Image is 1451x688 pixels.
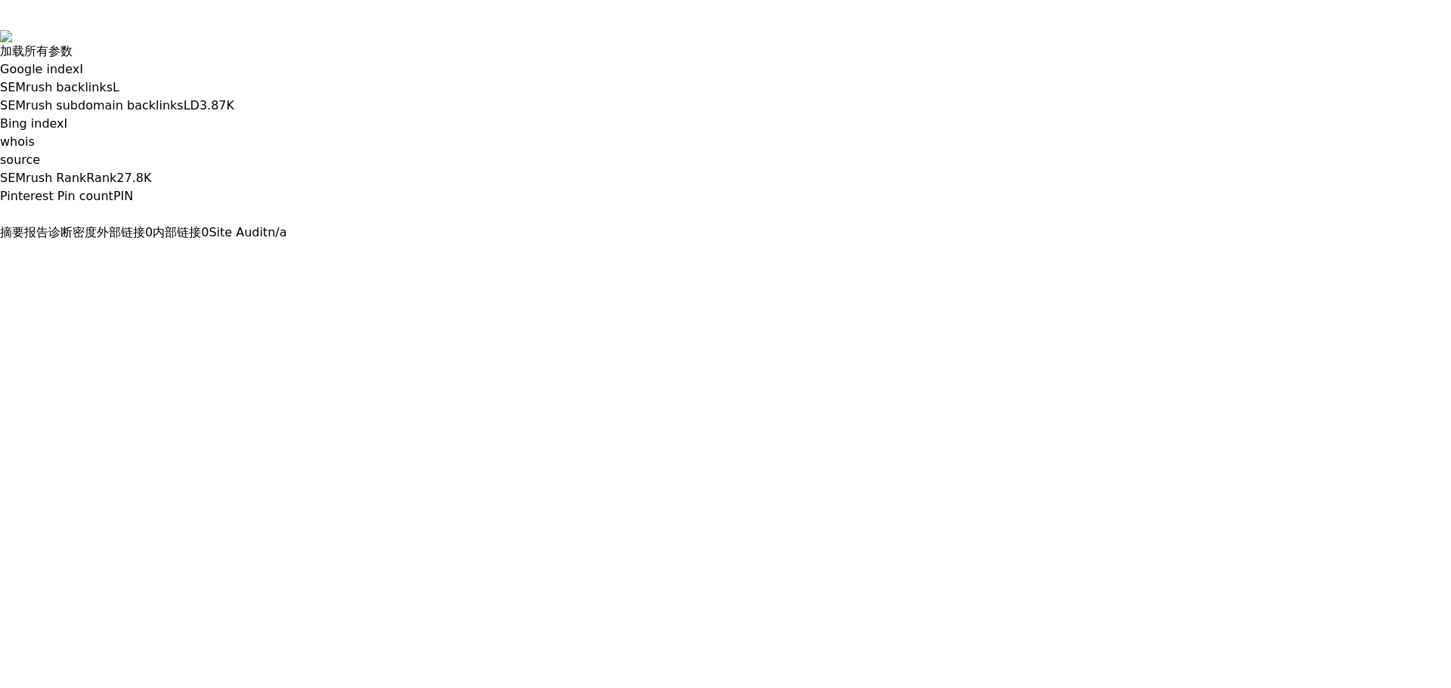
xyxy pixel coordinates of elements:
span: I [79,62,83,76]
span: I [64,116,68,131]
a: 27.8K [116,171,151,185]
a: 3.87K [200,98,234,113]
span: 外部链接 [97,225,145,239]
span: 诊断 [48,225,73,239]
span: PIN [113,189,133,203]
span: 0 [201,225,209,239]
span: 密度 [73,225,97,239]
span: Site Audit [209,225,268,239]
span: Rank [86,171,116,185]
span: n/a [268,225,286,239]
span: 0 [145,225,153,239]
span: LD [184,98,200,113]
span: 内部链接 [153,225,201,239]
span: L [113,80,119,94]
a: Site Auditn/a [209,225,286,239]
